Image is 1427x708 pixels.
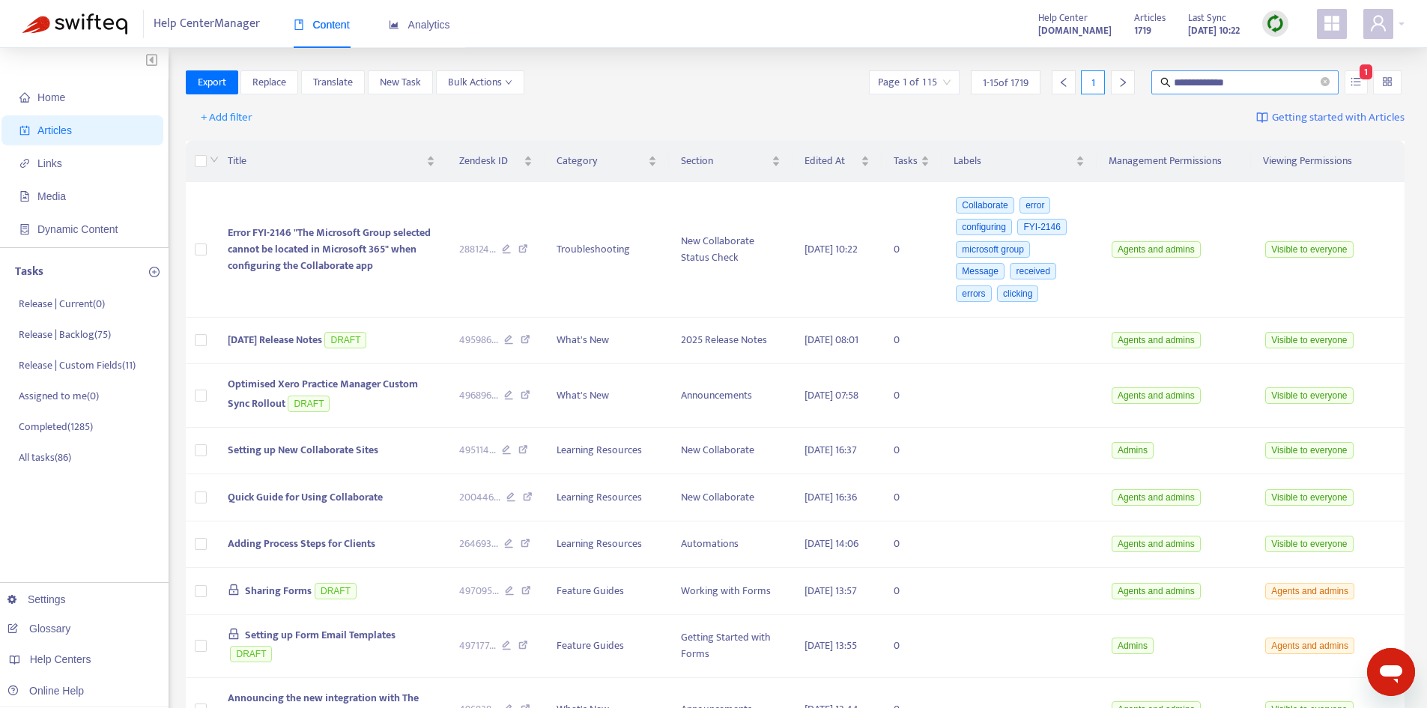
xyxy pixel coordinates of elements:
[1369,14,1387,32] span: user
[7,593,66,605] a: Settings
[149,267,160,277] span: plus-circle
[882,428,942,475] td: 0
[324,332,366,348] span: DRAFT
[459,489,500,506] span: 200446 ...
[1265,387,1353,404] span: Visible to everyone
[1112,583,1201,599] span: Agents and admins
[956,197,1014,214] span: Collaborate
[1251,141,1405,182] th: Viewing Permissions
[956,285,991,302] span: errors
[1265,536,1353,552] span: Visible to everyone
[1081,70,1105,94] div: 1
[230,646,272,662] span: DRAFT
[805,387,858,404] span: [DATE] 07:58
[1345,70,1368,94] button: unordered-list
[545,141,669,182] th: Category
[436,70,524,94] button: Bulk Actionsdown
[228,331,322,348] span: [DATE] Release Notes
[1360,64,1372,79] span: 1
[228,441,378,459] span: Setting up New Collaborate Sites
[288,396,330,412] span: DRAFT
[545,182,669,318] td: Troubleshooting
[1112,489,1201,506] span: Agents and admins
[882,568,942,615] td: 0
[459,387,498,404] span: 496896 ...
[15,263,43,281] p: Tasks
[216,141,447,182] th: Title
[545,364,669,428] td: What's New
[228,628,240,640] span: lock
[1038,22,1112,39] strong: [DOMAIN_NAME]
[545,474,669,521] td: Learning Resources
[245,582,312,599] span: Sharing Forms
[240,70,298,94] button: Replace
[505,79,512,86] span: down
[669,568,793,615] td: Working with Forms
[459,332,498,348] span: 495986 ...
[557,153,645,169] span: Category
[669,615,793,679] td: Getting Started with Forms
[228,153,423,169] span: Title
[301,70,365,94] button: Translate
[459,583,499,599] span: 497095 ...
[1265,241,1353,258] span: Visible to everyone
[1134,10,1166,26] span: Articles
[1160,77,1171,88] span: search
[545,568,669,615] td: Feature Guides
[19,92,30,103] span: home
[882,364,942,428] td: 0
[1321,77,1330,86] span: close-circle
[805,331,858,348] span: [DATE] 08:01
[669,521,793,569] td: Automations
[1321,76,1330,90] span: close-circle
[956,219,1012,235] span: configuring
[294,19,350,31] span: Content
[1112,387,1201,404] span: Agents and admins
[894,153,918,169] span: Tasks
[294,19,304,30] span: book
[19,327,111,342] p: Release | Backlog ( 75 )
[37,124,72,136] span: Articles
[1323,14,1341,32] span: appstore
[19,419,93,435] p: Completed ( 1285 )
[22,13,127,34] img: Swifteq
[882,141,942,182] th: Tasks
[882,318,942,365] td: 0
[201,109,252,127] span: + Add filter
[882,182,942,318] td: 0
[681,153,769,169] span: Section
[19,357,136,373] p: Release | Custom Fields ( 11 )
[882,521,942,569] td: 0
[154,10,260,38] span: Help Center Manager
[1019,197,1050,214] span: error
[805,637,857,654] span: [DATE] 13:55
[228,584,240,596] span: lock
[1058,77,1069,88] span: left
[210,155,219,164] span: down
[669,428,793,475] td: New Collaborate
[997,285,1038,302] span: clicking
[315,583,357,599] span: DRAFT
[1351,76,1361,87] span: unordered-list
[30,653,91,665] span: Help Centers
[198,74,226,91] span: Export
[669,474,793,521] td: New Collaborate
[228,224,431,274] span: Error FYI-2146 "The Microsoft Group selected cannot be located in Microsoft 365" when configuring...
[19,158,30,169] span: link
[459,536,498,552] span: 264693 ...
[37,157,62,169] span: Links
[1010,263,1055,279] span: received
[882,474,942,521] td: 0
[545,428,669,475] td: Learning Resources
[459,241,496,258] span: 288124 ...
[19,125,30,136] span: account-book
[7,685,84,697] a: Online Help
[1265,489,1353,506] span: Visible to everyone
[37,91,65,103] span: Home
[368,70,433,94] button: New Task
[1112,241,1201,258] span: Agents and admins
[1265,638,1354,654] span: Agents and admins
[380,74,421,91] span: New Task
[190,106,264,130] button: + Add filter
[1118,77,1128,88] span: right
